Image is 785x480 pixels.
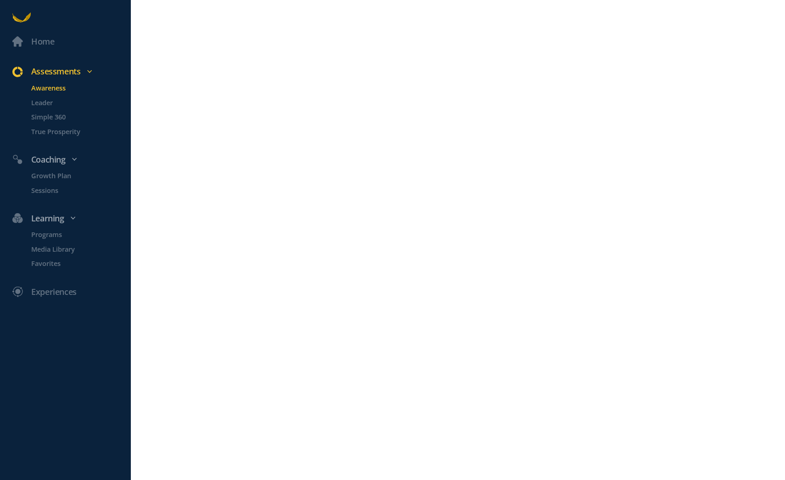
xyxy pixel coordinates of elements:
a: Media Library [19,244,131,254]
div: Coaching [6,153,135,166]
div: Assessments [6,65,135,78]
p: Simple 360 [31,112,129,122]
p: Sessions [31,185,129,195]
p: Media Library [31,244,129,254]
div: Home [31,35,55,48]
div: Experiences [31,285,77,299]
a: Favorites [19,258,131,269]
a: Growth Plan [19,170,131,181]
a: Leader [19,97,131,107]
a: Programs [19,229,131,240]
a: Sessions [19,185,131,195]
a: True Prosperity [19,126,131,136]
a: Simple 360 [19,112,131,122]
p: Leader [31,97,129,107]
p: Programs [31,229,129,240]
div: Learning [6,212,135,225]
a: Awareness [19,83,131,93]
p: Growth Plan [31,170,129,181]
p: Awareness [31,83,129,93]
p: True Prosperity [31,126,129,136]
p: Favorites [31,258,129,269]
